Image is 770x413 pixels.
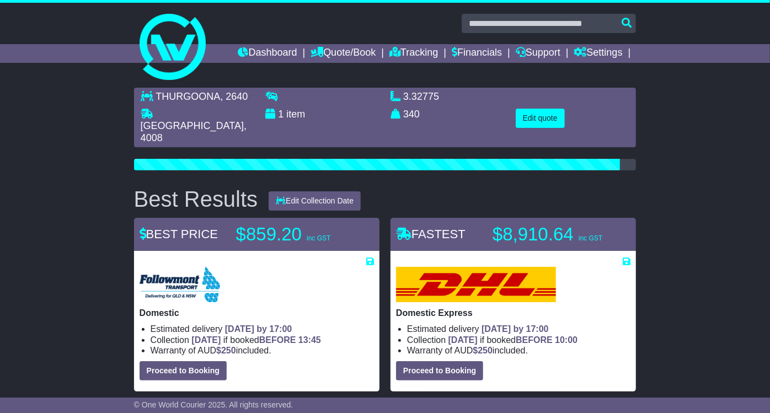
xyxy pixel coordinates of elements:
span: THURGOONA [156,91,220,102]
p: Domestic Express [396,308,630,318]
span: 13:45 [298,335,321,345]
span: BEFORE [516,335,553,345]
span: if booked [191,335,320,345]
a: Dashboard [238,44,297,63]
a: Quote/Book [311,44,376,63]
li: Warranty of AUD included. [151,345,374,356]
div: Best Results [129,187,264,211]
span: 250 [221,346,236,355]
li: Warranty of AUD included. [407,345,630,356]
a: Settings [574,44,623,63]
span: , 2640 [220,91,248,102]
span: 1 [278,109,284,120]
button: Edit quote [516,109,565,128]
li: Collection [151,335,374,345]
span: if booked [448,335,577,345]
button: Proceed to Booking [396,361,483,380]
span: 10:00 [555,335,577,345]
li: Estimated delivery [151,324,374,334]
p: Domestic [140,308,374,318]
span: [DATE] by 17:00 [225,324,292,334]
span: [DATE] [191,335,221,345]
span: BEFORE [259,335,296,345]
a: Support [516,44,560,63]
span: [DATE] [448,335,478,345]
span: inc GST [579,234,602,242]
span: $ [216,346,236,355]
span: © One World Courier 2025. All rights reserved. [134,400,293,409]
span: BEST PRICE [140,227,218,241]
span: FASTEST [396,227,466,241]
span: , 4008 [141,120,247,143]
button: Edit Collection Date [269,191,361,211]
span: item [286,109,305,120]
span: 3.32775 [403,91,439,102]
a: Tracking [389,44,438,63]
span: $ [473,346,493,355]
span: 250 [478,346,493,355]
span: inc GST [307,234,330,242]
span: 340 [403,109,420,120]
span: [DATE] by 17:00 [482,324,549,334]
li: Collection [407,335,630,345]
li: Estimated delivery [407,324,630,334]
img: Followmont Transport: Domestic [140,267,220,302]
a: Financials [452,44,502,63]
span: [GEOGRAPHIC_DATA] [141,120,244,131]
p: $859.20 [236,223,374,245]
img: DHL: Domestic Express [396,267,556,302]
p: $8,910.64 [493,223,630,245]
button: Proceed to Booking [140,361,227,380]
